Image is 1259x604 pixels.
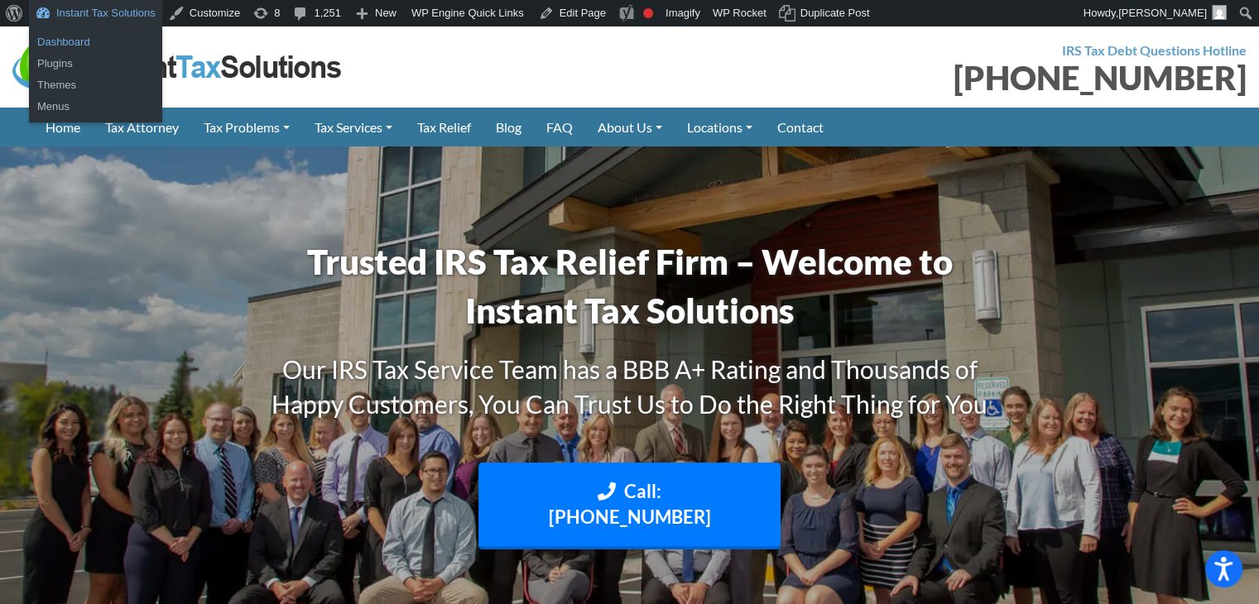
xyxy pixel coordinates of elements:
a: Dashboard [29,31,162,53]
a: Tax Relief [405,108,483,146]
div: Focus keyphrase not set [643,8,653,18]
a: Tax Attorney [93,108,191,146]
ul: Instant Tax Solutions [29,70,162,122]
ul: Instant Tax Solutions [29,26,162,79]
a: Tax Services [302,108,405,146]
a: FAQ [534,108,585,146]
h3: Our IRS Tax Service Team has a BBB A+ Rating and Thousands of Happy Customers, You Can Trust Us t... [249,352,1011,421]
a: About Us [585,108,675,146]
a: Blog [483,108,534,146]
a: Locations [675,108,765,146]
strong: IRS Tax Debt Questions Hotline [1062,42,1247,58]
a: Instant Tax Solutions Logo [12,57,344,73]
a: Menus [29,96,162,117]
a: Home [33,108,93,146]
a: Call: [PHONE_NUMBER] [478,463,781,550]
span: [PERSON_NAME] [1118,7,1207,19]
h1: Trusted IRS Tax Relief Firm – Welcome to Instant Tax Solutions [249,237,1011,335]
a: Contact [765,108,836,146]
a: Themes [29,74,162,96]
a: Tax Problems [191,108,302,146]
a: Plugins [29,53,162,74]
div: [PHONE_NUMBER] [642,61,1247,94]
img: Instant Tax Solutions Logo [12,39,344,95]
